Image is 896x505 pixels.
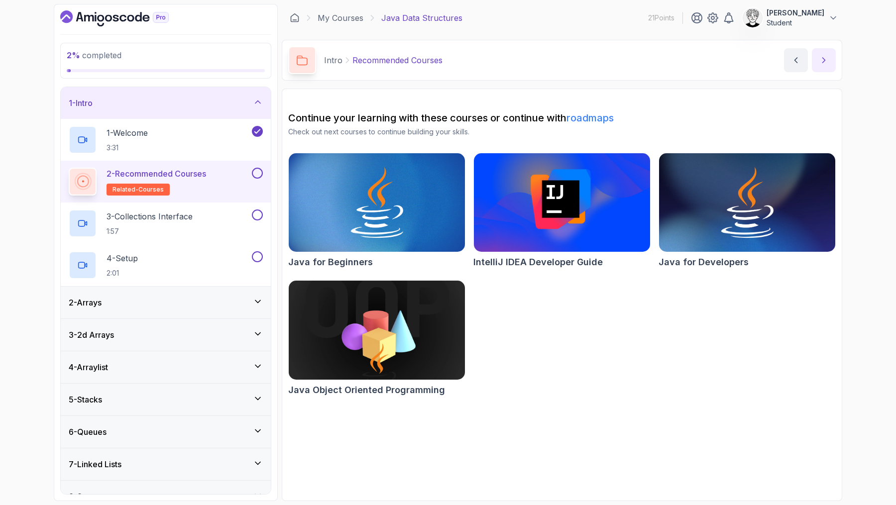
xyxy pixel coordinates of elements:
span: related-courses [112,186,164,194]
img: Java for Developers card [659,153,835,252]
p: Check out next courses to continue building your skills. [288,127,836,137]
h2: Java Object Oriented Programming [288,383,445,397]
button: 4-Setup2:01 [69,251,263,279]
a: Dashboard [290,13,300,23]
p: 3 - Collections Interface [107,210,193,222]
button: 1-Intro [61,87,271,119]
a: My Courses [318,12,363,24]
button: 5-Stacks [61,384,271,415]
p: 1:57 [107,226,193,236]
p: 21 Points [648,13,674,23]
span: completed [67,50,121,60]
span: 2 % [67,50,80,60]
button: previous content [784,48,808,72]
h2: Java for Developers [659,255,749,269]
h3: 6 - Queues [69,426,107,438]
img: Java for Beginners card [289,153,465,252]
h2: Continue your learning with these courses or continue with [288,111,836,125]
p: [PERSON_NAME] [767,8,824,18]
p: Recommended Courses [352,54,443,66]
button: 3-2d Arrays [61,319,271,351]
p: 2:01 [107,268,138,278]
a: Dashboard [60,10,192,26]
h3: 5 - Stacks [69,394,102,405]
a: Java for Beginners cardJava for Beginners [288,153,465,269]
h3: 4 - Arraylist [69,361,108,373]
button: user profile image[PERSON_NAME]Student [743,8,838,28]
button: next content [812,48,836,72]
a: Java Object Oriented Programming cardJava Object Oriented Programming [288,280,465,397]
h2: Java for Beginners [288,255,373,269]
button: 6-Queues [61,416,271,448]
button: 2-Recommended Coursesrelated-courses [69,168,263,196]
p: 2 - Recommended Courses [107,168,206,180]
img: user profile image [743,8,762,27]
p: Java Data Structures [381,12,462,24]
p: Student [767,18,824,28]
button: 1-Welcome3:31 [69,126,263,154]
h3: 3 - 2d Arrays [69,329,114,341]
p: 1 - Welcome [107,127,148,139]
h2: IntelliJ IDEA Developer Guide [473,255,603,269]
button: 3-Collections Interface1:57 [69,209,263,237]
h3: 8 - Sets [69,491,94,503]
p: 3:31 [107,143,148,153]
button: 2-Arrays [61,287,271,318]
p: Intro [324,54,342,66]
button: 7-Linked Lists [61,448,271,480]
img: Java Object Oriented Programming card [289,281,465,379]
a: roadmaps [566,112,614,124]
a: Java for Developers cardJava for Developers [659,153,836,269]
h3: 2 - Arrays [69,297,102,308]
h3: 1 - Intro [69,97,93,109]
a: IntelliJ IDEA Developer Guide cardIntelliJ IDEA Developer Guide [473,153,651,269]
p: 4 - Setup [107,252,138,264]
button: 4-Arraylist [61,351,271,383]
img: IntelliJ IDEA Developer Guide card [474,153,650,252]
h3: 7 - Linked Lists [69,458,121,470]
